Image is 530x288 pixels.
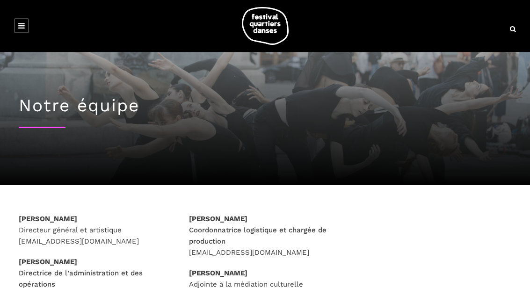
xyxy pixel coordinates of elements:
strong: [PERSON_NAME] [19,215,77,223]
strong: [PERSON_NAME] [19,258,77,266]
p: Directeur général et artistique [EMAIL_ADDRESS][DOMAIN_NAME] [19,213,170,247]
img: logo-fqd-med [242,7,289,45]
h1: Notre équipe [19,95,511,116]
p: [EMAIL_ADDRESS][DOMAIN_NAME] [189,213,341,258]
strong: [PERSON_NAME] [189,215,327,245]
span: Coordonnatrice logistique et chargée de production [189,226,327,245]
strong: [PERSON_NAME] [189,269,247,277]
